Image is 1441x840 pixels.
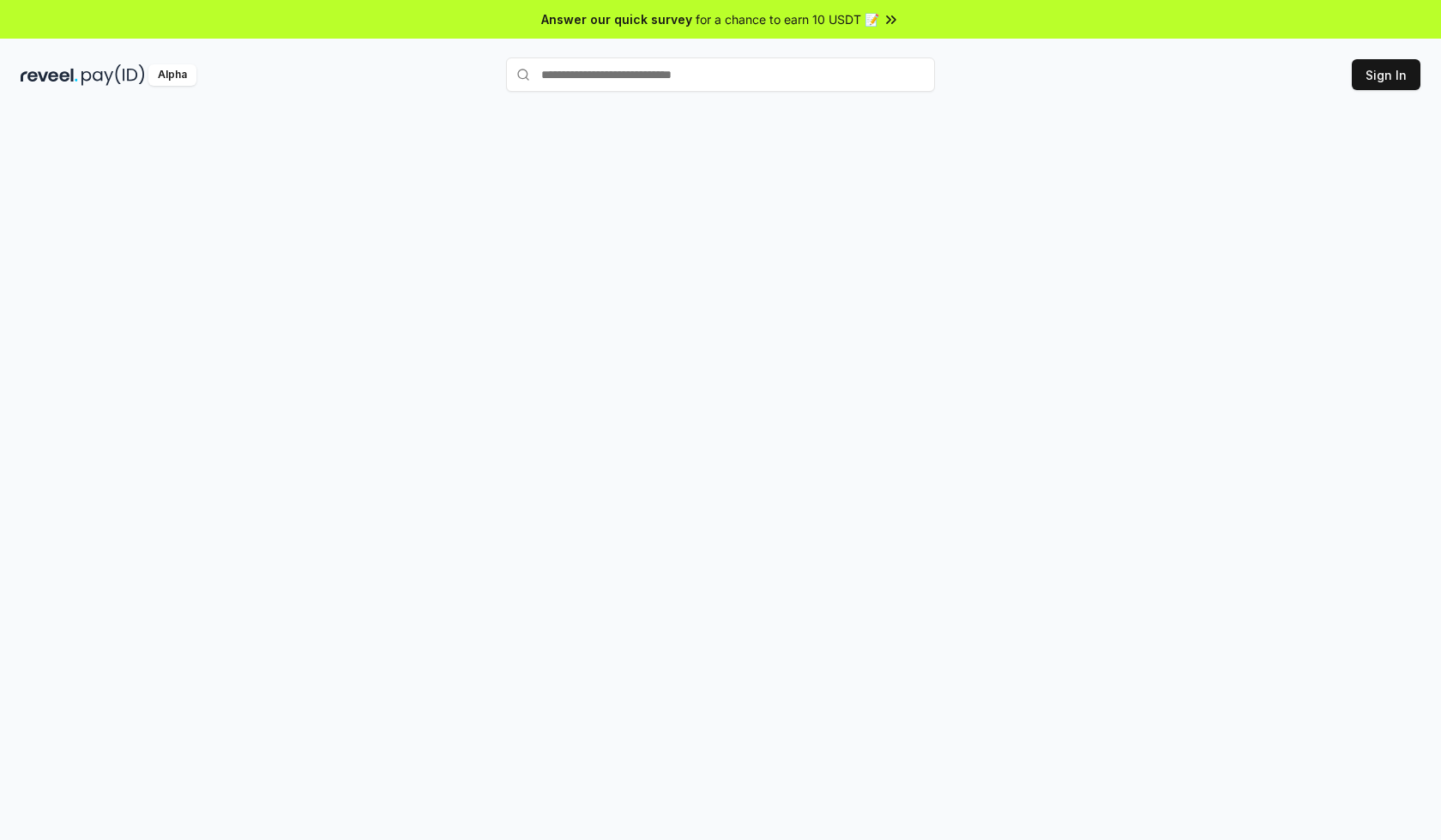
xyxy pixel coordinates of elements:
[696,10,879,28] span: for a chance to earn 10 USDT 📝
[81,64,145,86] img: pay_id
[21,64,78,86] img: reveel_dark
[148,64,196,86] div: Alpha
[1352,59,1420,90] button: Sign In
[541,10,692,28] span: Answer our quick survey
